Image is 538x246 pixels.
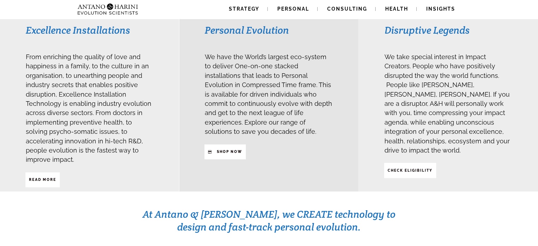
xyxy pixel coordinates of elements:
span: Insights [426,6,455,12]
a: CHECK ELIGIBILITY [384,163,436,178]
span: Health [385,6,408,12]
h3: Personal Evolution [205,24,332,36]
span: From enriching the quality of love and happiness in a family, to the culture in an organisation, ... [26,53,151,163]
span: Personal [277,6,309,12]
a: Read More [25,172,60,187]
strong: CHECK ELIGIBILITY [388,168,433,172]
h3: Disruptive Legends [384,24,512,36]
a: SHop NOW [204,144,246,159]
strong: Read More [29,178,56,182]
h3: Excellence Installations [26,24,154,36]
strong: SHop NOW [217,150,242,154]
span: We take special interest in Impact Creators. People who have positively disrupted the way the wor... [384,53,510,154]
span: We have the World’s largest eco-system to deliver One-on-one stacked installations that leads to ... [205,53,332,135]
span: Consulting [327,6,367,12]
span: At Antano & [PERSON_NAME], we CREATE technology to design and fast-track personal evolution. [143,208,395,233]
span: Strategy [229,6,259,12]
